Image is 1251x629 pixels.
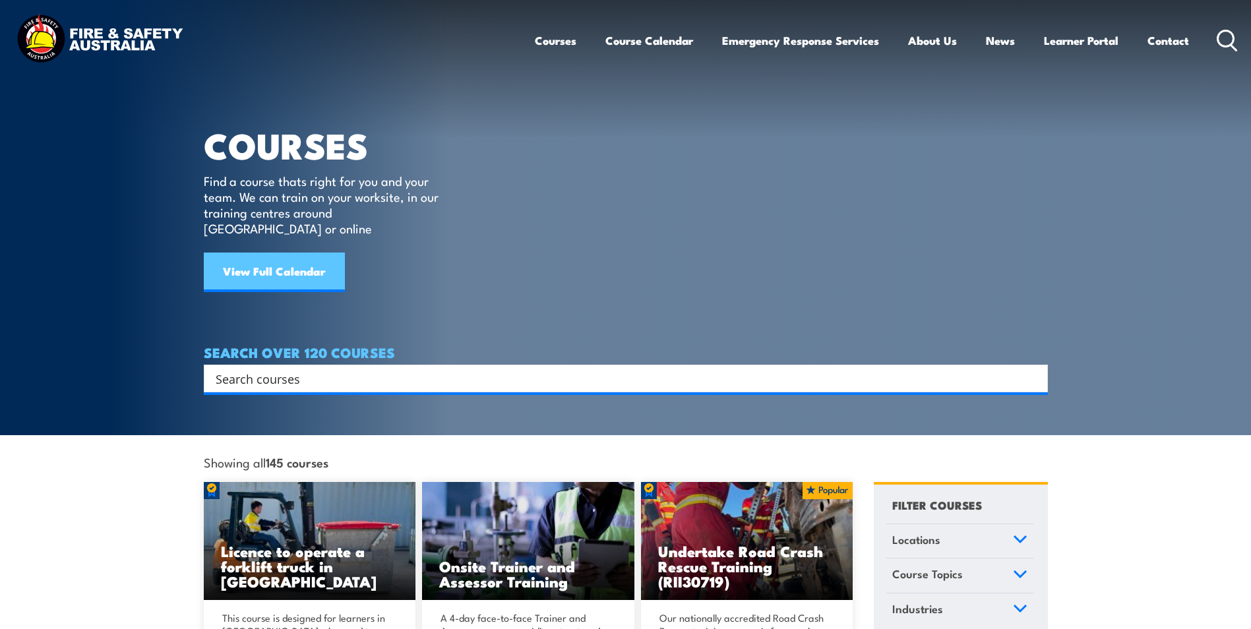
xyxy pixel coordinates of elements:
[1025,369,1043,388] button: Search magnifier button
[439,558,617,589] h3: Onsite Trainer and Assessor Training
[266,453,328,471] strong: 145 courses
[204,455,328,469] span: Showing all
[204,482,416,601] img: Licence to operate a forklift truck Training
[892,565,963,583] span: Course Topics
[722,23,879,58] a: Emergency Response Services
[605,23,693,58] a: Course Calendar
[886,524,1033,558] a: Locations
[535,23,576,58] a: Courses
[204,345,1048,359] h4: SEARCH OVER 120 COURSES
[204,253,345,292] a: View Full Calendar
[886,593,1033,628] a: Industries
[641,482,853,601] a: Undertake Road Crash Rescue Training (RII30719)
[1044,23,1118,58] a: Learner Portal
[658,543,836,589] h3: Undertake Road Crash Rescue Training (RII30719)
[204,482,416,601] a: Licence to operate a forklift truck in [GEOGRAPHIC_DATA]
[221,543,399,589] h3: Licence to operate a forklift truck in [GEOGRAPHIC_DATA]
[892,496,982,514] h4: FILTER COURSES
[641,482,853,601] img: Road Crash Rescue Training
[908,23,957,58] a: About Us
[886,558,1033,593] a: Course Topics
[422,482,634,601] a: Onsite Trainer and Assessor Training
[204,129,458,160] h1: COURSES
[1147,23,1189,58] a: Contact
[218,369,1022,388] form: Search form
[986,23,1015,58] a: News
[892,531,940,549] span: Locations
[892,600,943,618] span: Industries
[422,482,634,601] img: Safety For Leaders
[216,369,1019,388] input: Search input
[204,173,444,236] p: Find a course thats right for you and your team. We can train on your worksite, in our training c...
